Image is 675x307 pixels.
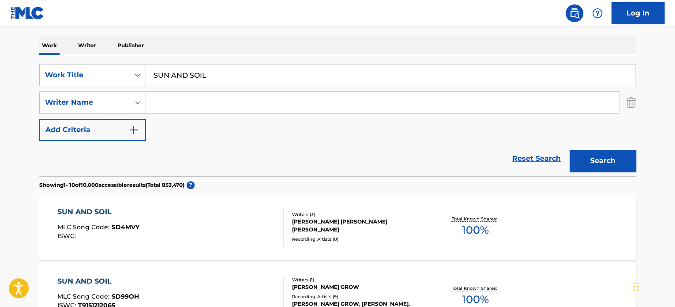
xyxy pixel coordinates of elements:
form: Search Form [39,64,636,176]
div: Writer Name [45,97,124,108]
img: MLC Logo [11,7,45,19]
div: Writers ( 1 ) [292,277,425,283]
button: Add Criteria [39,119,146,141]
div: Recording Artists ( 0 ) [292,236,425,243]
button: Search [570,150,636,172]
span: 100 % [461,222,488,238]
span: MLC Song Code : [57,223,112,231]
a: Log In [611,2,664,24]
p: Work [39,36,60,55]
div: SUN AND SOIL [57,276,139,287]
img: help [592,8,603,19]
a: Reset Search [508,149,565,168]
p: Total Known Shares: [451,285,499,292]
span: ? [187,181,195,189]
span: SD4MVY [112,223,139,231]
a: Public Search [566,4,583,22]
p: Writer [75,36,99,55]
div: Help [589,4,606,22]
span: ISWC : [57,232,78,240]
p: Publisher [115,36,146,55]
p: Total Known Shares: [451,216,499,222]
span: SD99OH [112,292,139,300]
img: 9d2ae6d4665cec9f34b9.svg [128,125,139,135]
img: search [569,8,580,19]
div: [PERSON_NAME] [PERSON_NAME] [PERSON_NAME] [292,218,425,234]
div: Writers ( 3 ) [292,211,425,218]
div: Drag [634,273,639,300]
div: Recording Artists ( 9 ) [292,293,425,300]
iframe: Chat Widget [631,265,675,307]
img: Delete Criterion [626,91,636,114]
a: SUN AND SOILMLC Song Code:SD4MVYISWC:Writers (3)[PERSON_NAME] [PERSON_NAME] [PERSON_NAME]Recordin... [39,193,636,260]
div: Work Title [45,70,124,80]
div: SUN AND SOIL [57,207,139,217]
span: MLC Song Code : [57,292,112,300]
p: Showing 1 - 10 of 10,000 accessible results (Total 853,470 ) [39,181,184,189]
div: [PERSON_NAME] GROW [292,283,425,291]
